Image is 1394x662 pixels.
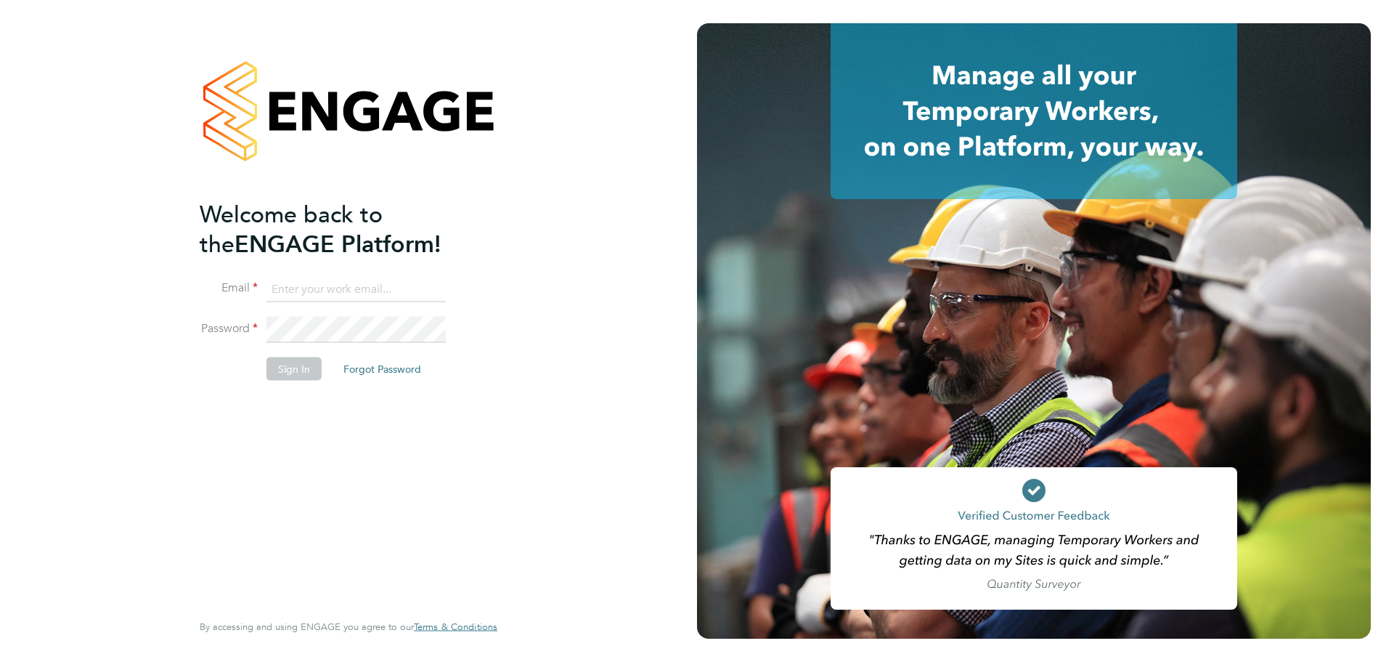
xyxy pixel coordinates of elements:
span: By accessing and using ENGAGE you agree to our [200,621,497,633]
span: Welcome back to the [200,200,383,258]
a: Terms & Conditions [414,621,497,633]
h2: ENGAGE Platform! [200,199,483,259]
span: Terms & Conditions [414,621,497,633]
label: Password [200,321,258,336]
input: Enter your work email... [266,276,446,302]
button: Forgot Password [332,358,433,381]
button: Sign In [266,358,322,381]
label: Email [200,280,258,296]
